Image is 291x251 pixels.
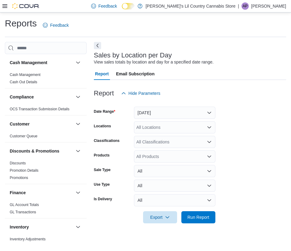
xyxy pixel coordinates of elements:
a: Cash Out Details [10,80,37,84]
span: Promotions [10,175,28,180]
span: Report [95,68,109,80]
h3: Finance [10,190,26,196]
button: Compliance [74,93,82,101]
button: [DATE] [134,107,215,119]
span: Feedback [50,22,69,28]
span: Inventory Adjustments [10,237,46,242]
button: Inventory [74,223,82,231]
label: Classifications [94,138,120,143]
button: Customer [10,121,73,127]
button: Inventory [10,224,73,230]
a: Discounts [10,161,26,165]
div: Alexis Peters [241,2,249,10]
h3: Report [94,90,114,97]
span: Cash Management [10,72,40,77]
label: Sale Type [94,167,111,172]
div: Cash Management [5,71,87,88]
button: Open list of options [207,125,212,130]
span: OCS Transaction Submission Details [10,107,70,112]
button: Next [94,42,101,49]
span: AP [243,2,248,10]
span: GL Transactions [10,210,36,215]
div: Discounts & Promotions [5,160,87,184]
span: Discounts [10,161,26,166]
a: Feedback [40,19,71,31]
button: Discounts & Promotions [74,147,82,155]
span: Hide Parameters [128,90,160,96]
button: Finance [74,189,82,196]
button: All [134,194,215,206]
h3: Sales by Location per Day [94,52,172,59]
span: Customer Queue [10,134,37,139]
div: Customer [5,132,87,142]
p: [PERSON_NAME] [251,2,286,10]
button: Finance [10,190,73,196]
h3: Inventory [10,224,29,230]
a: Customer Queue [10,134,37,138]
h3: Customer [10,121,29,127]
a: GL Account Totals [10,203,39,207]
p: | [238,2,239,10]
div: Finance [5,201,87,218]
a: GL Transactions [10,210,36,214]
a: Promotions [10,176,28,180]
button: Cash Management [74,59,82,66]
p: [PERSON_NAME]'s Lil Country Cannabis Store [145,2,235,10]
h1: Reports [5,17,37,29]
button: Export [143,211,177,223]
span: Run Report [187,214,209,220]
a: Cash Management [10,73,40,77]
button: All [134,180,215,192]
button: Open list of options [207,154,212,159]
a: Promotion Details [10,168,39,173]
a: OCS Transaction Submission Details [10,107,70,111]
label: Products [94,153,110,158]
div: Compliance [5,105,87,115]
span: GL Account Totals [10,202,39,207]
input: Dark Mode [122,3,135,9]
button: Cash Management [10,60,73,66]
label: Date Range [94,109,115,114]
span: Export [147,211,173,223]
button: Discounts & Promotions [10,148,73,154]
h3: Compliance [10,94,34,100]
label: Use Type [94,182,110,187]
img: Cova [12,3,39,9]
button: Hide Parameters [119,87,163,99]
label: Is Delivery [94,197,112,201]
label: Locations [94,124,111,129]
button: Compliance [10,94,73,100]
button: All [134,165,215,177]
span: Feedback [98,3,117,9]
a: Inventory Adjustments [10,237,46,241]
h3: Discounts & Promotions [10,148,59,154]
button: Customer [74,120,82,128]
h3: Cash Management [10,60,47,66]
button: Open list of options [207,139,212,144]
button: Run Report [181,211,215,223]
span: Email Subscription [116,68,155,80]
div: View sales totals by location and day for a specified date range. [94,59,214,65]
